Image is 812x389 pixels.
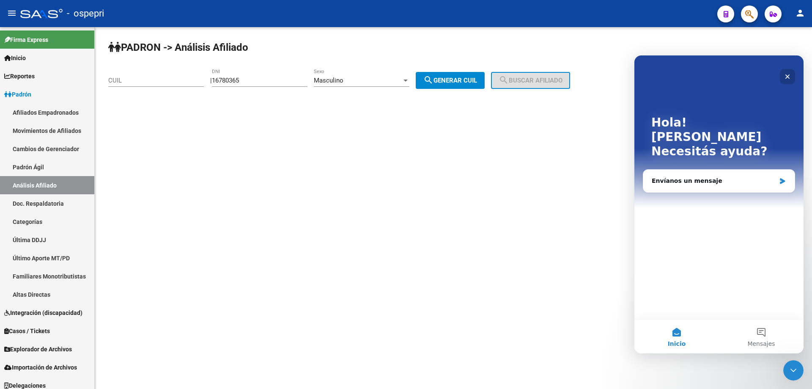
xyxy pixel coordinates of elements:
[795,8,805,18] mat-icon: person
[4,345,72,354] span: Explorador de Archivos
[499,75,509,85] mat-icon: search
[634,55,804,353] iframe: Intercom live chat
[67,4,104,23] span: - ospepri
[423,75,433,85] mat-icon: search
[4,326,50,336] span: Casos / Tickets
[7,8,17,18] mat-icon: menu
[108,41,248,53] strong: PADRON -> Análisis Afiliado
[4,363,77,372] span: Importación de Archivos
[4,308,82,317] span: Integración (discapacidad)
[783,360,804,381] iframe: Intercom live chat
[491,72,570,89] button: Buscar afiliado
[4,35,48,44] span: Firma Express
[314,77,343,84] span: Masculino
[416,72,485,89] button: Generar CUIL
[4,90,31,99] span: Padrón
[210,77,491,84] div: |
[423,77,477,84] span: Generar CUIL
[4,53,26,63] span: Inicio
[499,77,562,84] span: Buscar afiliado
[4,72,35,81] span: Reportes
